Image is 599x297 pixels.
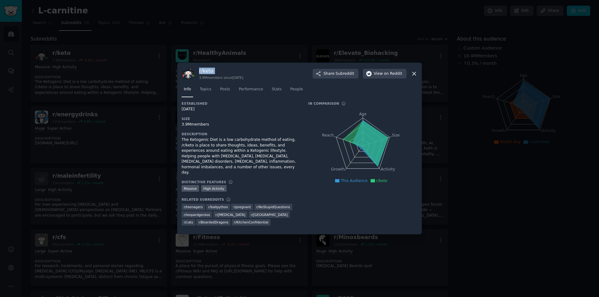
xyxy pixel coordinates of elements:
[184,220,193,224] span: r/ cats
[313,69,358,79] button: ShareSubreddit
[218,84,232,97] a: Posts
[199,68,243,74] h3: r/ keto
[197,84,213,97] a: Topics
[392,133,400,137] tspan: Size
[198,220,228,224] span: r/ BeardedDragons
[363,69,407,79] button: Viewon Reddit
[182,67,195,80] img: keto
[331,167,345,172] tspan: Growth
[199,75,243,80] div: 3.9M members since [DATE]
[182,137,299,175] div: The Ketogenic Diet is a low carbohydrate method of eating. /r/keto is place to share thoughts, id...
[341,179,368,183] span: This Audience
[381,167,395,172] tspan: Activity
[182,117,299,121] h3: Size
[182,197,224,202] h3: Related Subreddits
[182,101,299,106] h3: Established
[184,87,191,92] span: Info
[290,87,303,92] span: People
[239,87,263,92] span: Performance
[359,112,367,116] tspan: Age
[288,84,305,97] a: People
[208,205,228,209] span: r/ ballpython
[201,185,226,192] div: High Activity
[182,180,226,184] h3: Distinctive Features
[324,71,354,77] span: Share
[182,132,299,136] h3: Description
[270,84,284,97] a: Stats
[182,122,299,127] div: 3.9M members
[220,87,230,92] span: Posts
[182,107,299,112] div: [DATE]
[376,179,387,183] span: r/keto
[236,84,265,97] a: Performance
[233,205,251,209] span: r/ pregnant
[184,213,210,217] span: r/ leopardgeckos
[182,84,193,97] a: Info
[374,71,402,77] span: View
[200,87,211,92] span: Topics
[182,185,199,192] div: Massive
[184,205,203,209] span: r/ teenagers
[272,87,281,92] span: Stats
[256,205,290,209] span: r/ NoStupidQuestions
[308,101,339,106] h3: In Comparison
[336,71,354,77] span: Subreddit
[322,133,334,137] tspan: Reach
[216,213,246,217] span: r/ [MEDICAL_DATA]
[251,213,288,217] span: r/ [GEOGRAPHIC_DATA]
[234,220,269,224] span: r/ KitchenConfidential
[384,71,402,77] span: on Reddit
